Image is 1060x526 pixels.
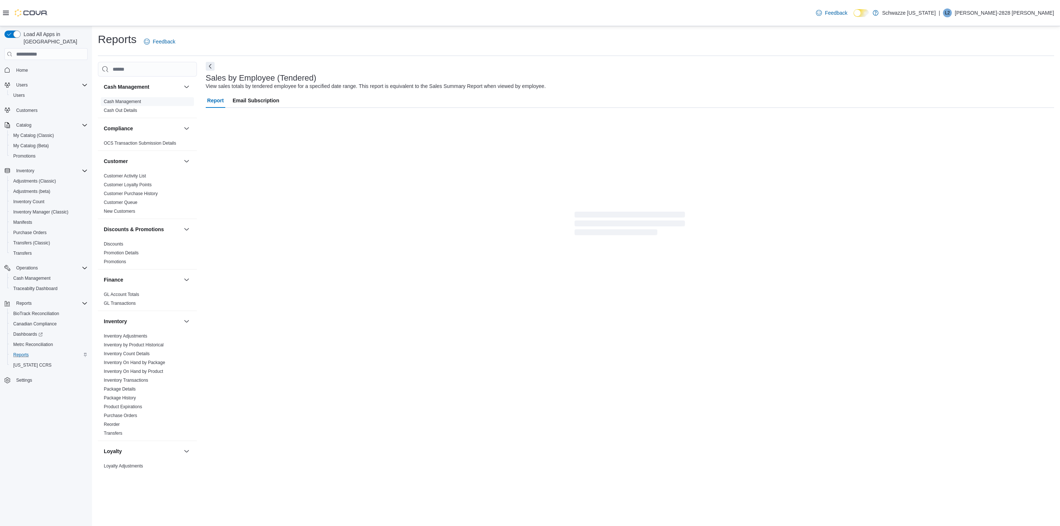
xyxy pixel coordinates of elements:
button: Canadian Compliance [7,319,91,329]
span: Catalog [16,122,31,128]
button: Adjustments (Classic) [7,176,91,186]
a: Cash Management [104,99,141,104]
nav: Complex example [4,61,88,405]
a: Purchase Orders [10,228,50,237]
span: Reports [13,352,29,358]
button: Loyalty [182,447,191,456]
span: Purchase Orders [13,230,47,236]
span: My Catalog (Classic) [10,131,88,140]
button: Compliance [182,124,191,133]
span: Purchase Orders [10,228,88,237]
a: Adjustments (beta) [10,187,53,196]
span: Customer Purchase History [104,191,158,197]
a: Customer Activity List [104,173,146,179]
a: Transfers [104,431,122,436]
span: Inventory Count [13,199,45,205]
button: My Catalog (Beta) [7,141,91,151]
span: Loading [575,213,685,237]
span: Inventory Transactions [104,377,148,383]
span: Traceabilty Dashboard [13,286,57,292]
a: Promotions [104,259,126,264]
span: Loyalty Adjustments [104,463,143,469]
a: Adjustments (Classic) [10,177,59,186]
a: Cash Out Details [104,108,137,113]
div: Discounts & Promotions [98,240,197,269]
button: Promotions [7,151,91,161]
button: Finance [104,276,181,283]
span: Transfers [13,250,32,256]
button: Inventory [104,318,181,325]
button: Inventory [182,317,191,326]
button: Users [1,80,91,90]
a: Manifests [10,218,35,227]
a: Inventory On Hand by Product [104,369,163,374]
span: Settings [13,375,88,385]
span: Promotions [104,259,126,265]
a: Reorder [104,422,120,427]
button: Discounts & Promotions [104,226,181,233]
a: Dashboards [10,330,46,339]
span: Dashboards [10,330,88,339]
button: My Catalog (Classic) [7,130,91,141]
img: Cova [15,9,48,17]
span: Users [10,91,88,100]
span: Purchase Orders [104,413,137,419]
p: [PERSON_NAME]-2828 [PERSON_NAME] [955,8,1054,17]
span: My Catalog (Beta) [10,141,88,150]
h3: Customer [104,158,128,165]
button: Traceabilty Dashboard [7,283,91,294]
span: Cash Management [104,99,141,105]
a: Feedback [141,34,178,49]
a: Dashboards [7,329,91,339]
button: Inventory Count [7,197,91,207]
span: Promotions [13,153,36,159]
button: Catalog [13,121,34,130]
a: Inventory by Product Historical [104,342,164,347]
span: Washington CCRS [10,361,88,370]
button: Compliance [104,125,181,132]
span: New Customers [104,208,135,214]
span: GL Transactions [104,300,136,306]
a: BioTrack Reconciliation [10,309,62,318]
span: Reports [16,300,32,306]
span: Discounts [104,241,123,247]
h1: Reports [98,32,137,47]
button: Operations [1,263,91,273]
button: Cash Management [104,83,181,91]
a: OCS Transaction Submission Details [104,141,176,146]
span: Load All Apps in [GEOGRAPHIC_DATA] [21,31,88,45]
span: Inventory Count Details [104,351,150,357]
div: View sales totals by tendered employee for a specified date range. This report is equivalent to t... [206,82,546,90]
span: Manifests [10,218,88,227]
span: Cash Management [13,275,50,281]
button: Transfers (Classic) [7,238,91,248]
div: Customer [98,172,197,219]
span: Metrc Reconciliation [10,340,88,349]
span: Email Subscription [233,93,279,108]
button: Catalog [1,120,91,130]
span: Operations [16,265,38,271]
span: Inventory On Hand by Package [104,360,165,366]
a: Metrc Reconciliation [10,340,56,349]
span: Transfers (Classic) [10,239,88,247]
span: Feedback [153,38,175,45]
span: Inventory Manager (Classic) [10,208,88,216]
span: L2 [945,8,950,17]
span: Adjustments (beta) [13,188,50,194]
a: Package History [104,395,136,400]
h3: Inventory [104,318,127,325]
span: Dashboards [13,331,43,337]
div: Compliance [98,139,197,151]
a: Inventory Manager (Classic) [10,208,71,216]
span: Transfers (Classic) [13,240,50,246]
a: Promotion Details [104,250,139,255]
div: Finance [98,290,197,311]
button: Home [1,64,91,75]
span: Adjustments (beta) [10,187,88,196]
span: Transfers [104,430,122,436]
span: Promotion Details [104,250,139,256]
h3: Compliance [104,125,133,132]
